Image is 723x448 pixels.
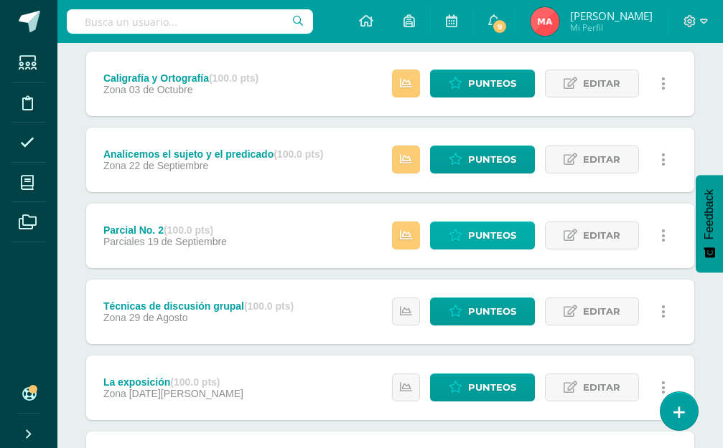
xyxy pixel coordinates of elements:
img: 7b25d53265b86a266d6008bb395da524.png [531,7,559,36]
input: Busca un usuario... [67,9,313,34]
span: 9 [492,19,508,34]
span: 22 de Septiembre [129,160,209,171]
strong: (100.0 pts) [274,148,323,160]
span: Punteos [468,374,516,401]
span: Punteos [468,298,516,325]
button: Feedback - Mostrar encuesta [696,175,723,272]
span: Parciales [103,236,145,247]
span: Editar [583,374,620,401]
a: Punteos [430,297,535,325]
span: 29 de Agosto [129,312,188,323]
span: [DATE][PERSON_NAME] [129,388,243,399]
a: Punteos [430,373,535,401]
a: Punteos [430,221,535,249]
span: Editar [583,222,620,249]
span: Editar [583,298,620,325]
span: 03 de Octubre [129,84,193,95]
div: Técnicas de discusión grupal [103,300,294,312]
strong: (100.0 pts) [244,300,294,312]
strong: (100.0 pts) [164,224,213,236]
span: 19 de Septiembre [147,236,227,247]
div: La exposición [103,376,243,388]
span: Zona [103,84,126,95]
span: [PERSON_NAME] [570,9,653,23]
div: Analicemos el sujeto y el predicado [103,148,324,160]
span: Zona [103,388,126,399]
a: Punteos [430,70,535,97]
span: Zona [103,312,126,323]
span: Feedback [703,189,716,239]
span: Punteos [468,146,516,173]
strong: (100.0 pts) [209,72,258,84]
div: Caligrafía y Ortografía [103,72,258,84]
span: Mi Perfil [570,22,653,34]
span: Punteos [468,222,516,249]
div: Parcial No. 2 [103,224,227,236]
span: Zona [103,160,126,171]
span: Editar [583,146,620,173]
a: Punteos [430,146,535,173]
span: Punteos [468,70,516,97]
span: Editar [583,70,620,97]
strong: (100.0 pts) [170,376,220,388]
